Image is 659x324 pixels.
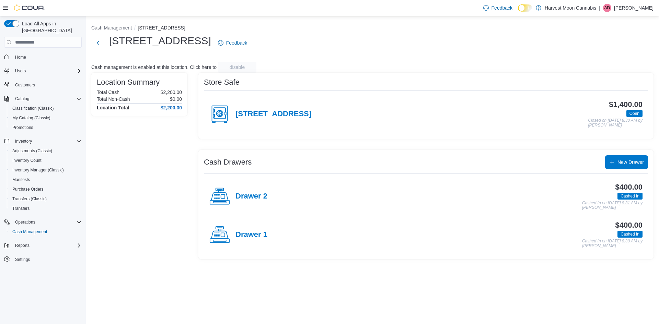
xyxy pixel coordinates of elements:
span: AD [604,4,610,12]
button: Promotions [7,123,84,132]
h4: Drawer 2 [235,192,267,201]
button: Users [1,66,84,76]
span: Users [15,68,26,74]
button: Users [12,67,28,75]
span: Purchase Orders [10,185,82,193]
p: [PERSON_NAME] [614,4,654,12]
span: Users [12,67,82,75]
h3: Location Summary [97,78,160,86]
span: My Catalog (Classic) [10,114,82,122]
span: Classification (Classic) [10,104,82,112]
p: Closed on [DATE] 8:30 AM by [PERSON_NAME] [588,118,643,128]
span: Operations [15,219,35,225]
span: Adjustments (Classic) [12,148,52,154]
span: Cash Management [10,228,82,236]
h4: [STREET_ADDRESS] [235,110,311,119]
span: Catalog [12,95,82,103]
span: Reports [15,243,30,248]
h3: $400.00 [615,221,643,229]
button: Settings [1,254,84,264]
a: Purchase Orders [10,185,46,193]
span: Customers [12,81,82,89]
span: Manifests [12,177,30,182]
a: Classification (Classic) [10,104,57,112]
h4: $2,200.00 [161,105,182,110]
span: Cashed In [621,231,639,237]
span: Catalog [15,96,29,101]
span: Classification (Classic) [12,106,54,111]
h6: Total Non-Cash [97,96,130,102]
span: disable [230,64,245,71]
span: Inventory Count [12,158,42,163]
span: Purchase Orders [12,187,44,192]
a: Settings [12,255,33,264]
div: Andy Downing [603,4,611,12]
p: $2,200.00 [161,89,182,95]
p: Cash management is enabled at this location. Click here to [91,64,217,70]
span: Transfers (Classic) [10,195,82,203]
button: Next [91,36,105,50]
p: | [599,4,600,12]
span: Promotions [12,125,33,130]
button: Catalog [1,94,84,104]
a: Cash Management [10,228,50,236]
a: Inventory Count [10,156,44,165]
a: My Catalog (Classic) [10,114,53,122]
span: Transfers (Classic) [12,196,47,202]
span: Home [12,52,82,61]
span: Reports [12,241,82,250]
h1: [STREET_ADDRESS] [109,34,211,48]
input: Dark Mode [518,4,532,12]
p: Cashed In on [DATE] 8:31 AM by [PERSON_NAME] [582,201,643,210]
nav: Complex example [4,49,82,282]
span: Inventory Manager (Classic) [12,167,64,173]
button: My Catalog (Classic) [7,113,84,123]
button: Adjustments (Classic) [7,146,84,156]
button: Purchase Orders [7,184,84,194]
a: Feedback [215,36,250,50]
a: Promotions [10,123,36,132]
span: Open [629,110,639,117]
button: disable [218,62,256,73]
img: Cova [14,4,45,11]
a: Manifests [10,176,33,184]
span: My Catalog (Classic) [12,115,50,121]
p: Cashed In on [DATE] 8:30 AM by [PERSON_NAME] [582,239,643,248]
a: Transfers (Classic) [10,195,49,203]
span: Load All Apps in [GEOGRAPHIC_DATA] [19,20,82,34]
button: Home [1,52,84,62]
h3: Store Safe [204,78,240,86]
button: Operations [12,218,38,226]
a: Customers [12,81,38,89]
button: Cash Management [91,25,132,31]
h4: Drawer 1 [235,230,267,239]
button: Transfers (Classic) [7,194,84,204]
span: Settings [15,257,30,262]
span: New Drawer [617,159,644,166]
button: Cash Management [7,227,84,237]
nav: An example of EuiBreadcrumbs [91,24,654,33]
span: Open [626,110,643,117]
span: Customers [15,82,35,88]
span: Promotions [10,123,82,132]
button: Customers [1,80,84,90]
button: Catalog [12,95,32,103]
button: Inventory [1,136,84,146]
h3: $1,400.00 [609,100,643,109]
p: Harvest Moon Cannabis [545,4,596,12]
button: Reports [1,241,84,250]
button: Inventory [12,137,35,145]
span: Operations [12,218,82,226]
span: Inventory [15,139,32,144]
button: Operations [1,217,84,227]
span: Adjustments (Classic) [10,147,82,155]
span: Feedback [226,39,247,46]
h6: Total Cash [97,89,119,95]
p: $0.00 [170,96,182,102]
span: Home [15,55,26,60]
button: New Drawer [605,155,648,169]
span: Inventory [12,137,82,145]
button: Transfers [7,204,84,213]
span: Settings [12,255,82,264]
a: Adjustments (Classic) [10,147,55,155]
